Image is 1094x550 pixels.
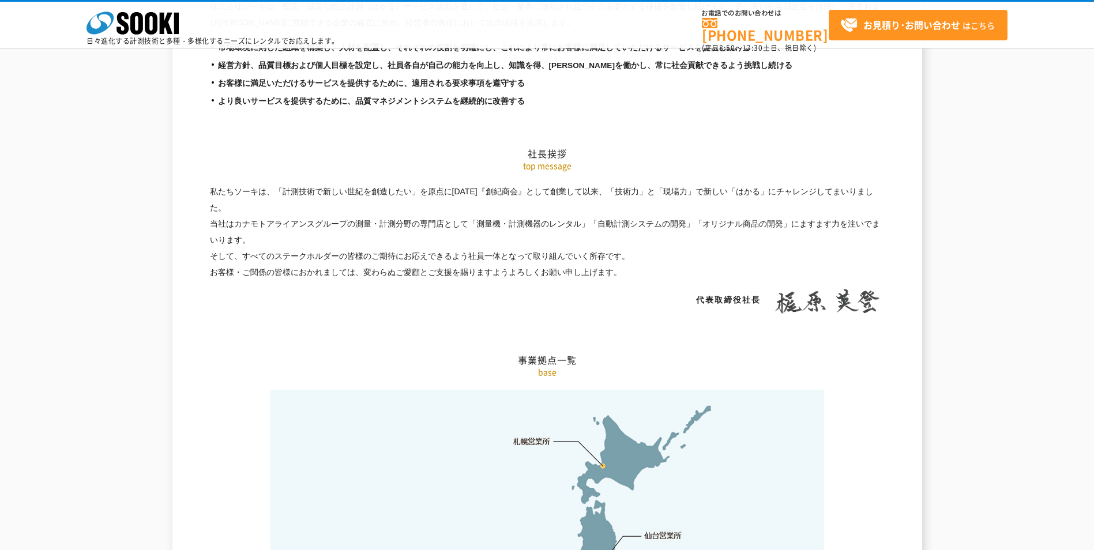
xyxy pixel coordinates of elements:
[702,43,816,53] span: (平日 ～ 土日、祝日除く)
[644,530,682,541] a: 仙台営業所
[742,43,763,53] span: 17:30
[863,18,960,32] strong: お見積り･お問い合わせ
[210,366,885,378] p: base
[829,10,1007,40] a: お見積り･お問い合わせはこちら
[210,78,885,90] li: お客様に満足いただけるサービスを提供するために、適用される要求事項を遵守する
[513,435,551,447] a: 札幌営業所
[210,96,885,108] li: より良いサービスを提供するために、品質マネジメントシステムを継続的に改善する
[769,289,885,314] img: 梶原 英登
[840,17,995,34] span: はこちら
[210,183,885,281] p: 私たちソーキは、「計測技術で新しい世紀を創造したい」を原点に[DATE]『創紀商会』として創業して以来、「技術力」と「現場力」で新しい「はかる」にチャレンジしてまいりました。 当社はカナモトアラ...
[696,295,761,304] span: 代表取締役社長
[702,10,829,17] span: お電話でのお問い合わせは
[719,43,735,53] span: 8:50
[210,239,885,366] h2: 事業拠点一覧
[210,60,885,72] li: 経営方針、品質目標および個人目標を設定し、社員各自が自己の能力を向上し、知識を得、[PERSON_NAME]を働かし、常に社会貢献できるよう挑戦し続ける
[702,18,829,42] a: [PHONE_NUMBER]
[87,37,339,44] p: 日々進化する計測技術と多種・多様化するニーズにレンタルでお応えします。
[210,160,885,172] p: top message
